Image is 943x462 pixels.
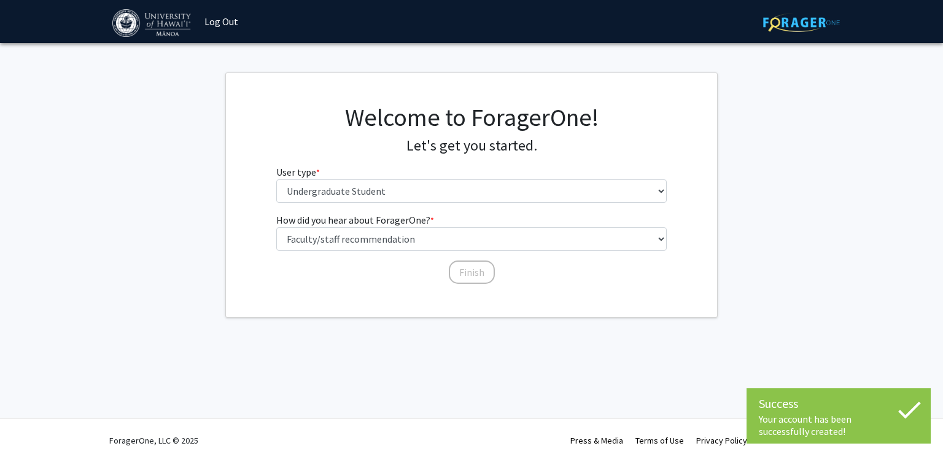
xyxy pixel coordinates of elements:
h4: Let's get you started. [276,137,667,155]
h1: Welcome to ForagerOne! [276,103,667,132]
img: ForagerOne Logo [763,13,840,32]
div: ForagerOne, LLC © 2025 [109,419,198,462]
div: Your account has been successfully created! [759,413,918,437]
a: Privacy Policy [696,435,747,446]
a: Press & Media [570,435,623,446]
div: Success [759,394,918,413]
label: How did you hear about ForagerOne? [276,213,434,227]
button: Finish [449,260,495,284]
img: University of Hawaiʻi at Mānoa Logo [112,9,193,37]
label: User type [276,165,320,179]
a: Terms of Use [635,435,684,446]
iframe: Chat [9,407,52,453]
